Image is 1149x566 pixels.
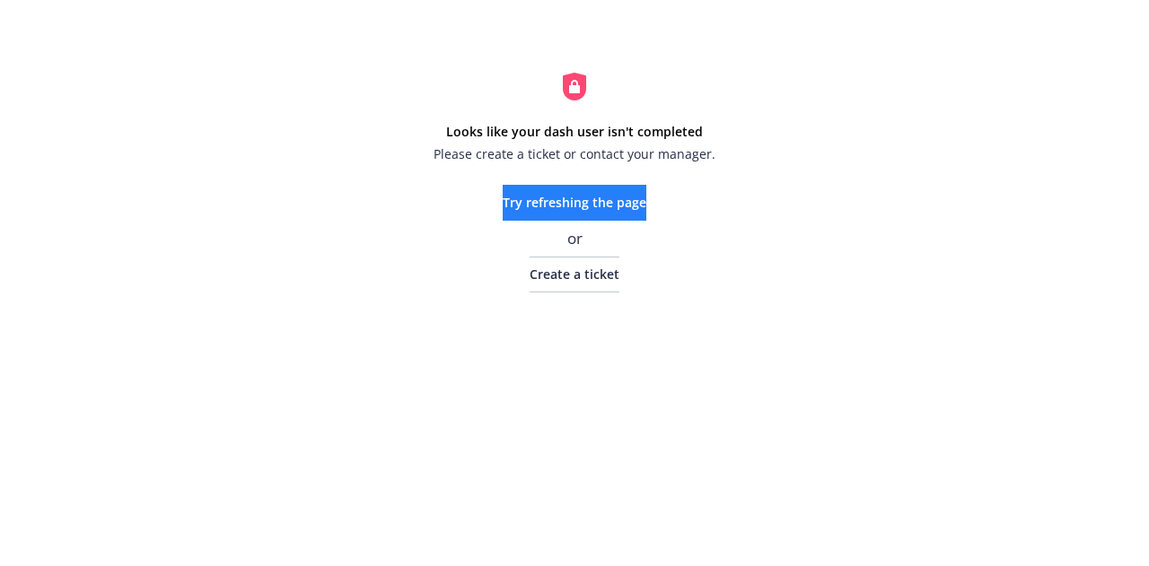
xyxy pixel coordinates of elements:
span: Create a ticket [530,266,619,283]
a: Create a ticket [530,257,619,292]
button: Try refreshing the page [503,185,646,221]
span: or [567,228,583,249]
span: Please create a ticket or contact your manager. [434,144,715,163]
strong: Looks like your dash user isn't completed [446,123,703,140]
span: Try refreshing the page [503,194,646,211]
